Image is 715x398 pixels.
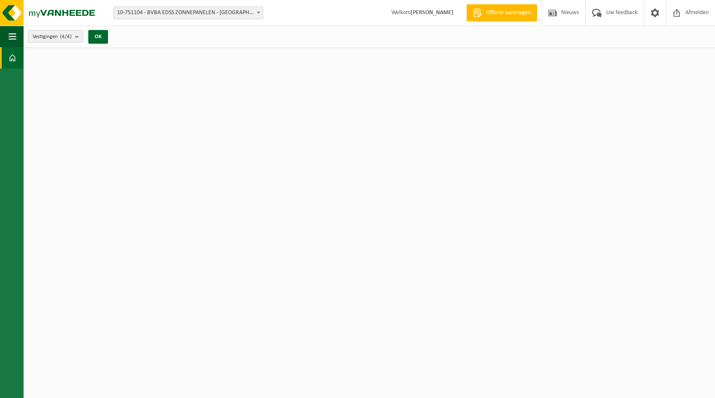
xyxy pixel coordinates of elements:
[33,30,72,43] span: Vestigingen
[60,34,72,39] count: (4/4)
[28,30,83,43] button: Vestigingen(4/4)
[113,6,263,19] span: 10-751104 - BVBA EDSS ZONNEPANELEN - MOORSELE
[88,30,108,44] button: OK
[411,9,454,16] strong: [PERSON_NAME]
[466,4,537,21] a: Offerte aanvragen
[484,9,533,17] span: Offerte aanvragen
[114,7,263,19] span: 10-751104 - BVBA EDSS ZONNEPANELEN - MOORSELE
